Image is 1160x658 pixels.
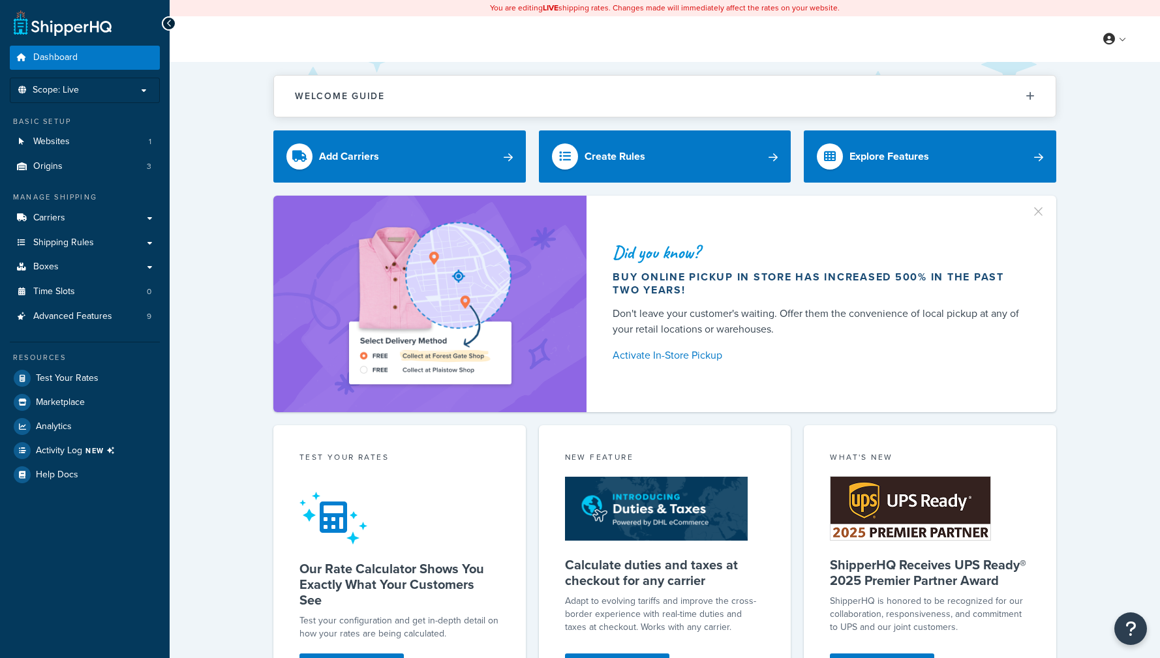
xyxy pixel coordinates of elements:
a: Carriers [10,206,160,230]
h2: Welcome Guide [295,91,385,101]
a: Time Slots0 [10,280,160,304]
span: Time Slots [33,286,75,297]
a: Websites1 [10,130,160,154]
div: Explore Features [849,147,929,166]
div: New Feature [565,451,765,466]
a: Boxes [10,255,160,279]
div: Resources [10,352,160,363]
span: 9 [147,311,151,322]
li: Websites [10,130,160,154]
span: Origins [33,161,63,172]
span: Analytics [36,421,72,432]
span: Test Your Rates [36,373,99,384]
a: Create Rules [539,130,791,183]
div: Add Carriers [319,147,379,166]
span: Boxes [33,262,59,273]
span: Help Docs [36,470,78,481]
span: Scope: Live [33,85,79,96]
a: Origins3 [10,155,160,179]
a: Advanced Features9 [10,305,160,329]
h5: Calculate duties and taxes at checkout for any carrier [565,557,765,588]
div: Basic Setup [10,116,160,127]
span: 0 [147,286,151,297]
a: Shipping Rules [10,231,160,255]
a: Test Your Rates [10,366,160,390]
span: Marketplace [36,397,85,408]
b: LIVE [543,2,558,14]
p: Adapt to evolving tariffs and improve the cross-border experience with real-time duties and taxes... [565,595,765,634]
a: Marketplace [10,391,160,414]
span: Websites [33,136,70,147]
span: 3 [147,161,151,172]
span: Activity Log [36,442,120,459]
div: Test your configuration and get in-depth detail on how your rates are being calculated. [299,614,500,640]
li: Advanced Features [10,305,160,329]
li: [object Object] [10,439,160,462]
div: Create Rules [585,147,645,166]
span: NEW [85,445,120,456]
div: Did you know? [613,243,1025,262]
div: Buy online pickup in store has increased 500% in the past two years! [613,271,1025,297]
li: Origins [10,155,160,179]
h5: ShipperHQ Receives UPS Ready® 2025 Premier Partner Award [830,557,1030,588]
a: Dashboard [10,46,160,70]
li: Time Slots [10,280,160,304]
span: Carriers [33,213,65,224]
p: ShipperHQ is honored to be recognized for our collaboration, responsiveness, and commitment to UP... [830,595,1030,634]
a: Activate In-Store Pickup [613,346,1025,365]
a: Activity LogNEW [10,439,160,462]
h5: Our Rate Calculator Shows You Exactly What Your Customers See [299,561,500,608]
span: Advanced Features [33,311,112,322]
span: 1 [149,136,151,147]
div: Don't leave your customer's waiting. Offer them the convenience of local pickup at any of your re... [613,306,1025,337]
button: Welcome Guide [274,76,1056,117]
span: Shipping Rules [33,237,94,248]
div: Manage Shipping [10,192,160,203]
div: Test your rates [299,451,500,466]
img: ad-shirt-map-b0359fc47e01cab431d101c4b569394f6a03f54285957d908178d52f29eb9668.png [312,215,548,393]
button: Open Resource Center [1114,612,1147,645]
div: What's New [830,451,1030,466]
a: Analytics [10,415,160,438]
a: Add Carriers [273,130,526,183]
span: Dashboard [33,52,78,63]
a: Explore Features [804,130,1056,183]
a: Help Docs [10,463,160,486]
